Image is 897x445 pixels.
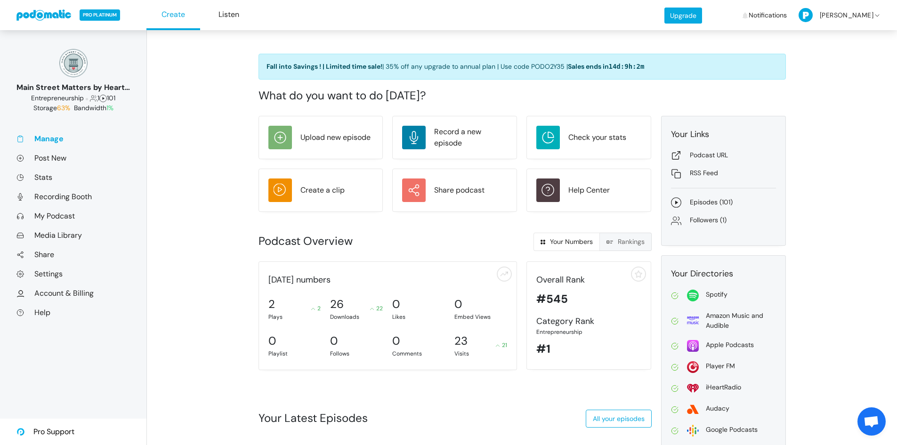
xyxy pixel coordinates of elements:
[202,0,256,30] a: Listen
[31,94,84,102] span: Business: Entrepreneurship
[259,87,786,104] div: What do you want to do [DATE]?
[687,340,699,352] img: apple-26106266178e1f815f76c7066005aa6211188c2910869e7447b8cdd3a6512788.svg
[609,63,645,70] span: 14d:9h:2m
[80,9,120,21] span: PRO PLATINUM
[16,269,130,279] a: Settings
[106,104,113,112] span: 1%
[568,132,626,143] div: Check your stats
[799,1,881,29] a: [PERSON_NAME]
[671,361,776,373] a: Player FM
[330,349,383,358] div: Follows
[16,82,130,93] div: Main Street Matters by Heart on [GEOGRAPHIC_DATA]
[330,332,338,349] div: 0
[687,315,699,326] img: amazon-69639c57110a651e716f65801135d36e6b1b779905beb0b1c95e1d99d62ebab9.svg
[259,54,786,80] a: Fall into Savings ! | Limited time sale!| 35% off any upgrade to annual plan | Use code PODO2Y35 ...
[16,230,130,240] a: Media Library
[706,425,758,435] div: Google Podcasts
[16,307,130,317] a: Help
[59,49,88,77] img: 150x150_17130234.png
[268,178,373,202] a: Create a clip
[16,172,130,182] a: Stats
[146,0,200,30] a: Create
[671,150,776,161] a: Podcast URL
[392,296,400,313] div: 0
[454,349,507,358] div: Visits
[706,361,735,371] div: Player FM
[687,404,699,415] img: audacy-5d0199fadc8dc77acc7c395e9e27ef384d0cbdead77bf92d3603ebf283057071.svg
[568,185,610,196] div: Help Center
[671,128,776,141] div: Your Links
[454,313,507,321] div: Embed Views
[536,274,641,286] div: Overall Rank
[671,267,776,280] div: Your Directories
[300,132,371,143] div: Upload new episode
[706,382,741,392] div: iHeartRadio
[799,8,813,22] img: P-50-ab8a3cff1f42e3edaa744736fdbd136011fc75d0d07c0e6946c3d5a70d29199b.png
[16,192,130,202] a: Recording Booth
[16,153,130,163] a: Post New
[57,104,70,112] span: 63%
[671,311,776,331] a: Amazon Music and Audible
[671,382,776,394] a: iHeartRadio
[33,104,72,112] span: Storage
[687,361,699,373] img: player_fm-2f731f33b7a5920876a6a59fec1291611fade0905d687326e1933154b96d4679.svg
[671,168,776,178] a: RSS Feed
[671,197,776,208] a: Episodes (101)
[268,332,276,349] div: 0
[16,211,130,221] a: My Podcast
[370,304,383,313] div: 22
[259,233,451,250] div: Podcast Overview
[392,332,400,349] div: 0
[267,62,382,71] strong: Fall into Savings ! | Limited time sale!
[706,404,729,413] div: Audacy
[536,178,641,202] a: Help Center
[671,215,776,226] a: Followers (1)
[706,290,727,299] div: Spotify
[706,340,754,350] div: Apple Podcasts
[259,410,368,427] div: Your Latest Episodes
[402,126,507,149] a: Record a new episode
[671,290,776,301] a: Spotify
[16,93,130,103] div: 1 101
[268,313,321,321] div: Plays
[599,233,652,251] a: Rankings
[330,313,383,321] div: Downloads
[687,290,699,301] img: spotify-814d7a4412f2fa8a87278c8d4c03771221523d6a641bdc26ea993aaf80ac4ffe.svg
[749,1,787,29] span: Notifications
[268,349,321,358] div: Playlist
[16,250,130,259] a: Share
[99,94,107,102] span: Episodes
[454,296,462,313] div: 0
[16,134,130,144] a: Manage
[311,304,321,313] div: 2
[454,332,468,349] div: 23
[496,341,507,349] div: 21
[671,425,776,437] a: Google Podcasts
[706,311,776,331] div: Amazon Music and Audible
[687,425,699,437] img: google-2dbf3626bd965f54f93204bbf7eeb1470465527e396fa5b4ad72d911f40d0c40.svg
[16,419,74,445] a: Pro Support
[533,233,600,251] a: Your Numbers
[536,328,641,336] div: Entrepreneurship
[671,340,776,352] a: Apple Podcasts
[16,288,130,298] a: Account & Billing
[568,62,645,71] span: Sales ends in
[536,126,641,149] a: Check your stats
[536,315,641,328] div: Category Rank
[300,185,345,196] div: Create a clip
[586,410,652,428] a: All your episodes
[402,178,507,202] a: Share podcast
[268,126,373,149] a: Upload new episode
[74,104,113,112] span: Bandwidth
[434,185,485,196] div: Share podcast
[392,313,445,321] div: Likes
[264,274,512,286] div: [DATE] numbers
[857,407,886,436] div: Open chat
[330,296,344,313] div: 26
[820,1,873,29] span: [PERSON_NAME]
[664,8,702,24] a: Upgrade
[536,340,641,357] div: #1
[392,349,445,358] div: Comments
[687,382,699,394] img: i_heart_radio-0fea502c98f50158959bea423c94b18391c60ffcc3494be34c3ccd60b54f1ade.svg
[90,94,97,102] span: Followers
